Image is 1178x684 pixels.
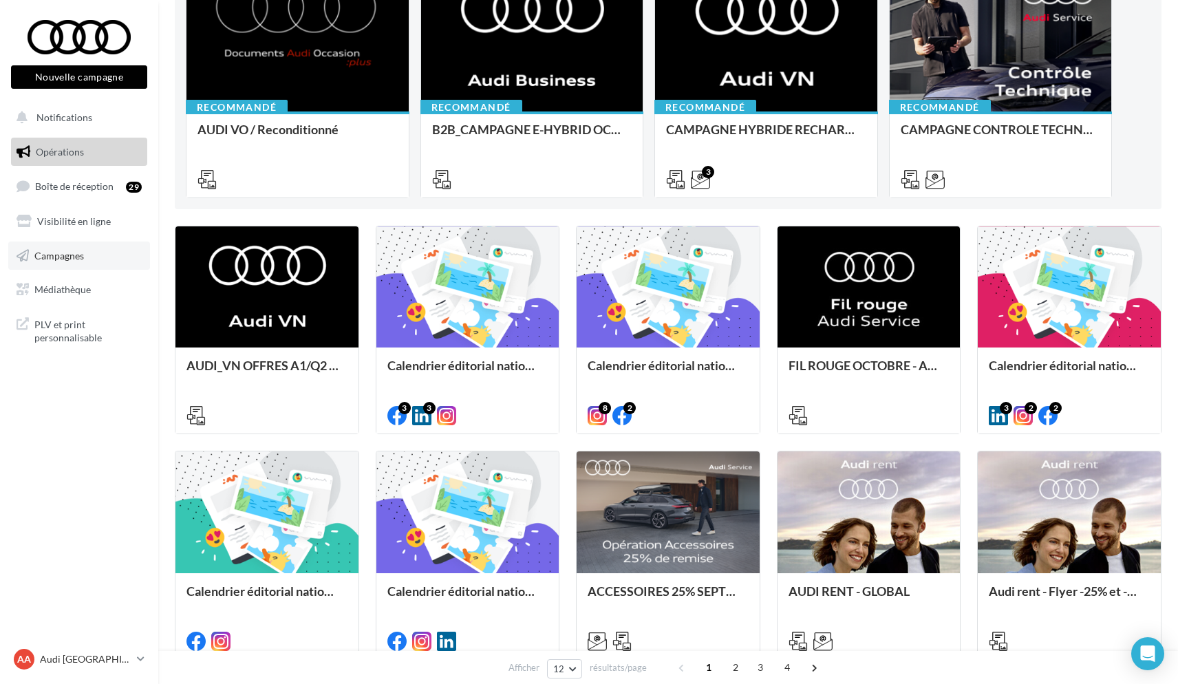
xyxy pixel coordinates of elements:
[776,656,798,678] span: 4
[34,284,91,295] span: Médiathèque
[37,215,111,227] span: Visibilité en ligne
[420,100,522,115] div: Recommandé
[599,402,611,414] div: 8
[588,584,749,612] div: ACCESSOIRES 25% SEPTEMBRE - AUDI SERVICE
[398,402,411,414] div: 3
[8,103,144,132] button: Notifications
[789,584,950,612] div: AUDI RENT - GLOBAL
[432,122,632,150] div: B2B_CAMPAGNE E-HYBRID OCTOBRE
[387,584,548,612] div: Calendrier éditorial national : semaine du 08.09 au 14.09
[989,359,1150,386] div: Calendrier éditorial national : semaine du 22.09 au 28.09
[34,249,84,261] span: Campagnes
[8,171,150,201] a: Boîte de réception29
[8,138,150,167] a: Opérations
[749,656,771,678] span: 3
[34,315,142,345] span: PLV et print personnalisable
[17,652,31,666] span: AA
[11,65,147,89] button: Nouvelle campagne
[1049,402,1062,414] div: 2
[8,310,150,350] a: PLV et print personnalisable
[590,661,647,674] span: résultats/page
[186,584,347,612] div: Calendrier éditorial national : semaine du 15.09 au 21.09
[126,182,142,193] div: 29
[423,402,436,414] div: 3
[901,122,1101,150] div: CAMPAGNE CONTROLE TECHNIQUE 25€ OCTOBRE
[1000,402,1012,414] div: 3
[387,359,548,386] div: Calendrier éditorial national : semaine du 06.10 au 12.10
[186,359,347,386] div: AUDI_VN OFFRES A1/Q2 - 10 au 31 octobre
[889,100,991,115] div: Recommandé
[725,656,747,678] span: 2
[654,100,756,115] div: Recommandé
[11,646,147,672] a: AA Audi [GEOGRAPHIC_DATA]
[1131,637,1164,670] div: Open Intercom Messenger
[36,146,84,158] span: Opérations
[666,122,866,150] div: CAMPAGNE HYBRIDE RECHARGEABLE
[989,584,1150,612] div: Audi rent - Flyer -25% et -40%
[547,659,582,678] button: 12
[197,122,398,150] div: AUDI VO / Reconditionné
[36,111,92,123] span: Notifications
[698,656,720,678] span: 1
[789,359,950,386] div: FIL ROUGE OCTOBRE - AUDI SERVICE
[553,663,565,674] span: 12
[1025,402,1037,414] div: 2
[588,359,749,386] div: Calendrier éditorial national : semaine du 29.09 au 05.10
[8,207,150,236] a: Visibilité en ligne
[186,100,288,115] div: Recommandé
[40,652,131,666] p: Audi [GEOGRAPHIC_DATA]
[8,275,150,304] a: Médiathèque
[8,242,150,270] a: Campagnes
[702,166,714,178] div: 3
[623,402,636,414] div: 2
[508,661,539,674] span: Afficher
[35,180,114,192] span: Boîte de réception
